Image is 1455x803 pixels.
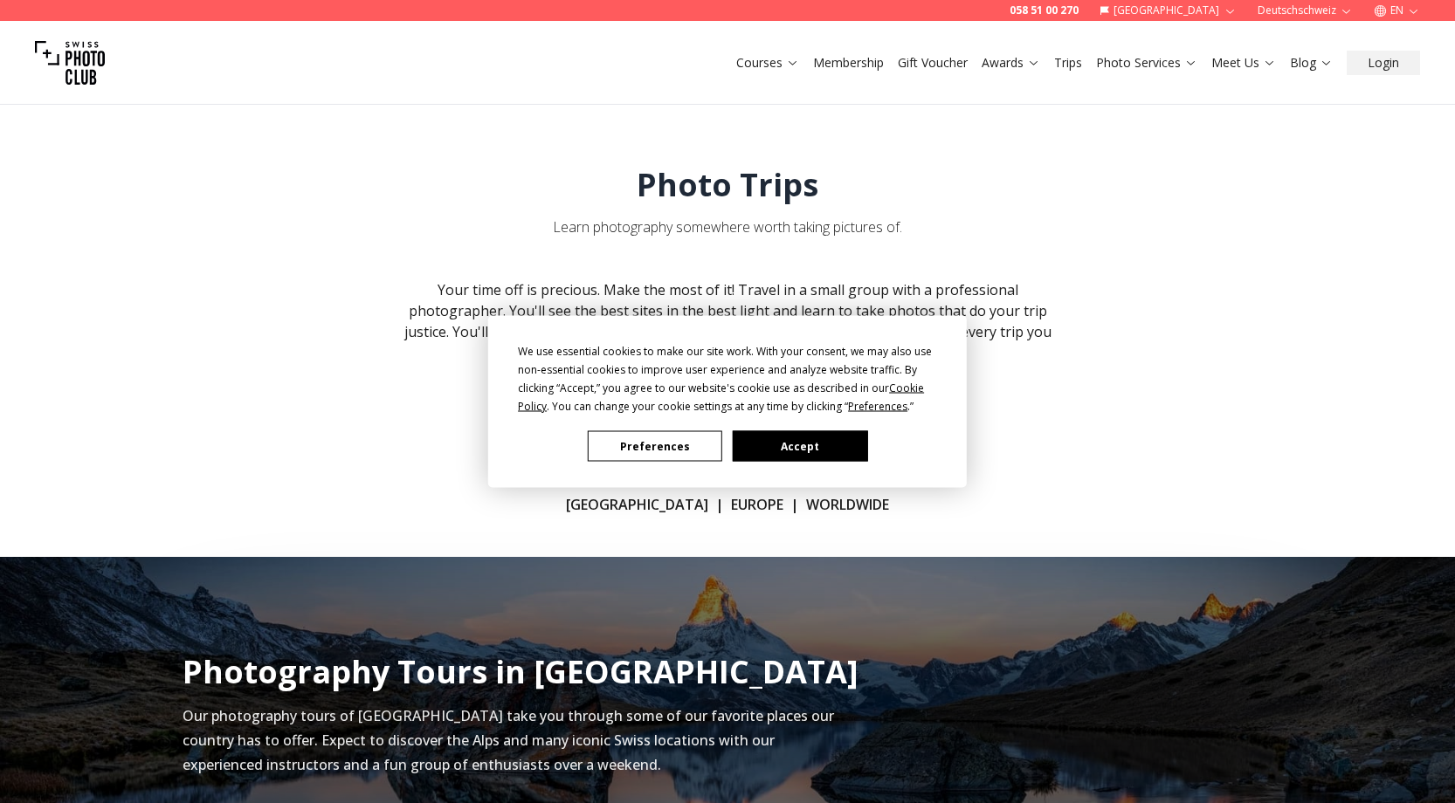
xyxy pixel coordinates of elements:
div: Cookie Consent Prompt [488,316,967,488]
div: We use essential cookies to make our site work. With your consent, we may also use non-essential ... [518,342,937,415]
button: Preferences [588,431,722,462]
span: Preferences [848,399,907,414]
button: Accept [733,431,867,462]
span: Cookie Policy [518,381,924,414]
